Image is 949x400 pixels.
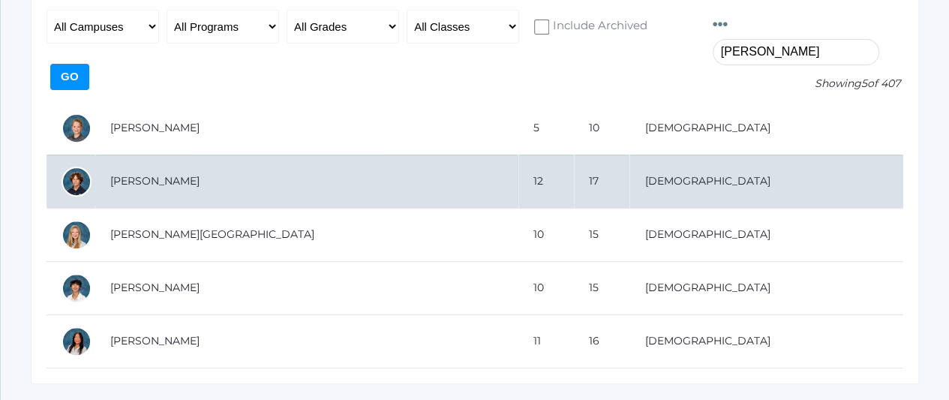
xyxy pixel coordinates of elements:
[95,155,518,208] td: [PERSON_NAME]
[629,261,903,314] td: [DEMOGRAPHIC_DATA]
[861,77,867,90] span: 5
[629,314,903,368] td: [DEMOGRAPHIC_DATA]
[574,102,629,155] td: 10
[62,113,92,143] div: Grant Hein
[713,39,879,65] input: Filter by name
[549,17,647,36] span: Include Archived
[50,64,89,90] input: Go
[62,220,92,250] div: Sienna Hein
[574,208,629,261] td: 15
[574,155,629,208] td: 17
[629,155,903,208] td: [DEMOGRAPHIC_DATA]
[62,326,92,356] div: Sarah Scheinfarb
[629,102,903,155] td: [DEMOGRAPHIC_DATA]
[518,208,574,261] td: 10
[95,102,518,155] td: [PERSON_NAME]
[95,314,518,368] td: [PERSON_NAME]
[518,155,574,208] td: 12
[534,20,549,35] input: Include Archived
[629,208,903,261] td: [DEMOGRAPHIC_DATA]
[713,76,903,92] p: Showing of 407
[95,208,518,261] td: [PERSON_NAME][GEOGRAPHIC_DATA]
[62,167,92,197] div: JT Hein
[518,314,574,368] td: 11
[574,314,629,368] td: 16
[518,261,574,314] td: 10
[518,102,574,155] td: 5
[574,261,629,314] td: 15
[62,273,92,303] div: Ethan Scheinfarb
[95,261,518,314] td: [PERSON_NAME]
